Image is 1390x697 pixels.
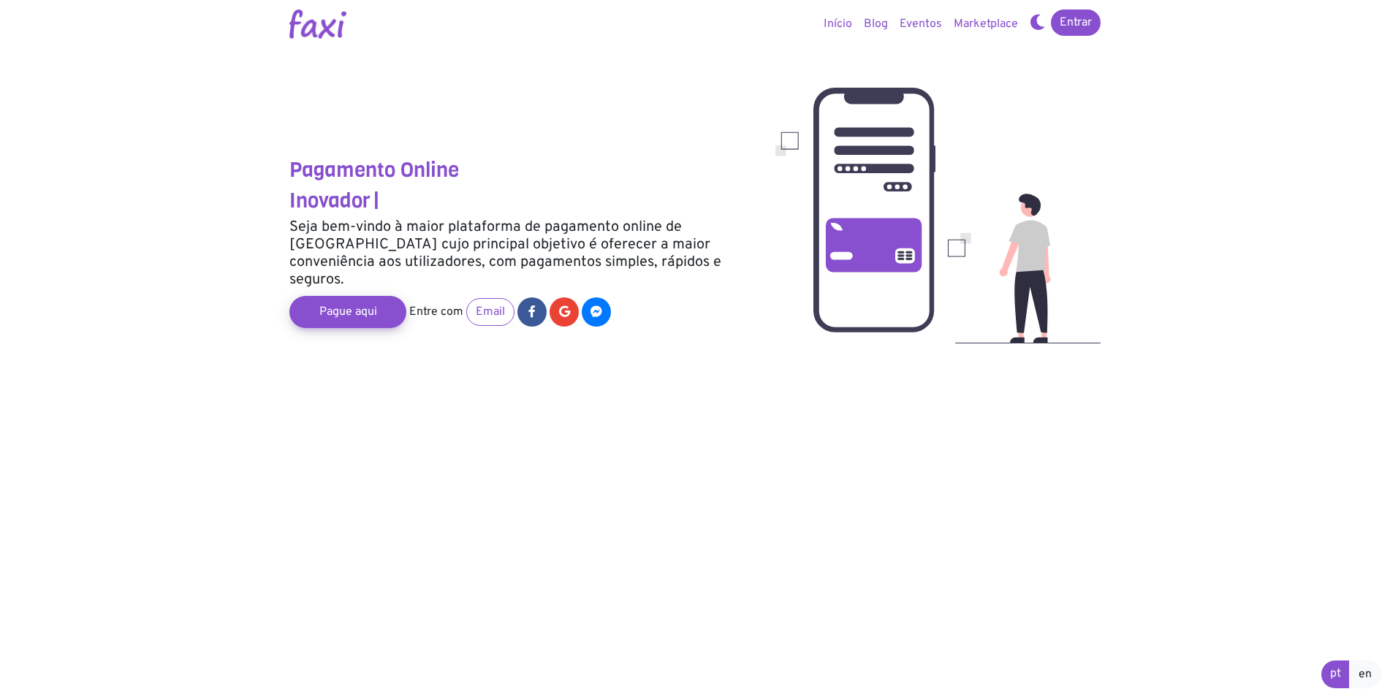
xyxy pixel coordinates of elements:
a: Marketplace [948,9,1024,39]
img: Logotipo Faxi Online [289,9,346,39]
a: pt [1321,660,1350,688]
a: Pague aqui [289,296,406,328]
span: Entre com [409,305,463,319]
h3: Pagamento Online [289,158,753,183]
a: Início [818,9,858,39]
a: Email [466,298,514,326]
a: en [1349,660,1381,688]
span: Inovador [289,187,371,214]
a: Entrar [1051,9,1101,36]
a: Eventos [894,9,948,39]
h5: Seja bem-vindo à maior plataforma de pagamento online de [GEOGRAPHIC_DATA] cujo principal objetiv... [289,218,753,289]
a: Blog [858,9,894,39]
